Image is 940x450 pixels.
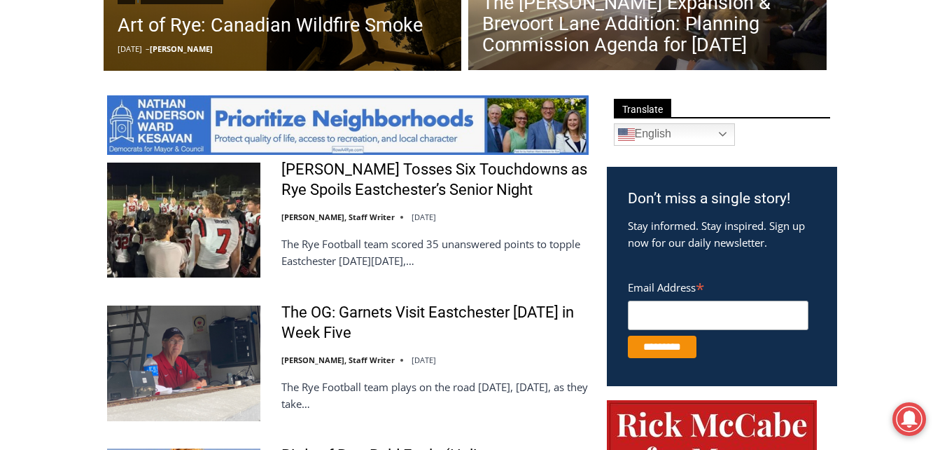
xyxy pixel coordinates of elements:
img: The OG: Garnets Visit Eastchester Today in Week Five [107,306,260,421]
img: en [618,126,635,143]
img: Miller Tosses Six Touchdowns as Rye Spoils Eastchester’s Senior Night [107,163,260,278]
a: [PERSON_NAME], Staff Writer [281,355,395,365]
label: Email Address [628,273,808,299]
time: [DATE] [412,355,436,365]
div: 6 [164,118,170,132]
img: s_800_29ca6ca9-f6cc-433c-a631-14f6620ca39b.jpeg [1,1,139,139]
time: [DATE] [118,43,142,54]
time: [DATE] [412,212,436,222]
h3: Don’t miss a single story! [628,188,816,210]
a: [PERSON_NAME] Tosses Six Touchdowns as Rye Spoils Eastchester’s Senior Night [281,160,589,200]
a: The OG: Garnets Visit Eastchester [DATE] in Week Five [281,303,589,343]
h4: [PERSON_NAME] Read Sanctuary Fall Fest: [DATE] [11,141,186,173]
div: Co-sponsored by Westchester County Parks [147,41,202,115]
a: [PERSON_NAME], Staff Writer [281,212,395,222]
p: Stay informed. Stay inspired. Sign up now for our daily newsletter. [628,217,816,251]
span: Translate [614,99,671,118]
div: / [157,118,160,132]
p: The Rye Football team plays on the road [DATE], [DATE], as they take… [281,379,589,412]
a: [PERSON_NAME] [150,43,213,54]
span: – [146,43,150,54]
a: English [614,123,735,146]
a: [PERSON_NAME] Read Sanctuary Fall Fest: [DATE] [1,139,209,175]
p: The Rye Football team scored 35 unanswered points to topple Eastchester [DATE][DATE],… [281,236,589,269]
a: Art of Rye: Canadian Wildfire Smoke [118,11,448,39]
div: 1 [147,118,153,132]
